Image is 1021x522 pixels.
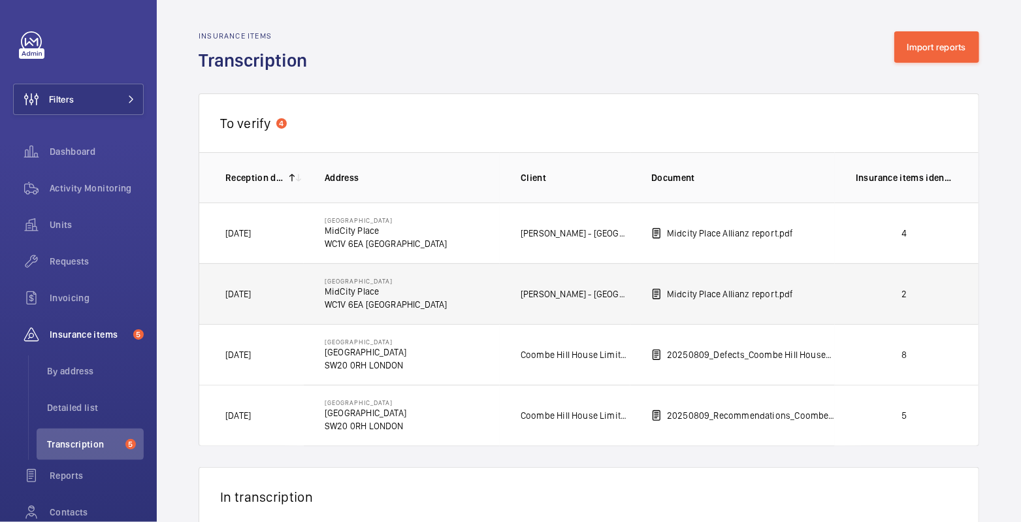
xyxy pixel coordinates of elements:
p: SW20 0RH LONDON [325,359,406,372]
p: Insurance items identified [856,171,952,184]
span: Reports [50,469,144,482]
p: [GEOGRAPHIC_DATA] [325,216,447,224]
p: MidCity Place [325,285,447,298]
p: Reception date [225,171,284,184]
p: WC1V 6EA [GEOGRAPHIC_DATA] [325,237,447,250]
p: Midcity Place Allianz report.pdf [667,287,794,301]
p: [GEOGRAPHIC_DATA] [325,277,447,285]
p: SW20 0RH LONDON [325,419,406,432]
p: 5 [856,409,952,422]
p: [PERSON_NAME] - [GEOGRAPHIC_DATA] [521,287,630,301]
span: Dashboard [50,145,144,158]
p: 8 [856,348,952,361]
p: [GEOGRAPHIC_DATA] [325,338,406,346]
p: 20250809_Recommendations_Coombe Hill House_1-21091483621.pdf [667,409,835,422]
p: [DATE] [225,227,251,240]
p: Midcity Place Allianz report.pdf [667,227,794,240]
span: 5 [133,329,144,340]
span: Activity Monitoring [50,182,144,195]
h1: Transcription [199,48,315,73]
div: To verify [199,93,979,152]
p: 4 [856,227,952,240]
span: Contacts [50,506,144,519]
p: WC1V 6EA [GEOGRAPHIC_DATA] [325,298,447,311]
p: [GEOGRAPHIC_DATA] [325,346,406,359]
p: Address [325,171,500,184]
p: 2 [856,287,952,301]
span: Invoicing [50,291,144,304]
p: [GEOGRAPHIC_DATA] [325,406,406,419]
p: [GEOGRAPHIC_DATA] [325,399,406,406]
p: [DATE] [225,287,251,301]
button: Import reports [894,31,980,63]
span: Filters [49,93,74,106]
p: 20250809_Defects_Coombe Hill House_1-21091483625.pdf [667,348,835,361]
p: [DATE] [225,409,251,422]
span: Transcription [47,438,120,451]
p: [DATE] [225,348,251,361]
button: Filters [13,84,144,115]
p: Document [651,171,835,184]
span: Detailed list [47,401,144,414]
p: Client [521,171,630,184]
span: 5 [125,439,136,449]
span: Units [50,218,144,231]
h2: Insurance items [199,31,315,41]
p: MidCity Place [325,224,447,237]
span: 4 [276,118,287,129]
span: Requests [50,255,144,268]
span: Insurance items [50,328,128,341]
p: [PERSON_NAME] - [GEOGRAPHIC_DATA] [521,227,630,240]
p: Coombe Hill House Limited [521,348,630,361]
p: Coombe Hill House Limited [521,409,630,422]
span: By address [47,365,144,378]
